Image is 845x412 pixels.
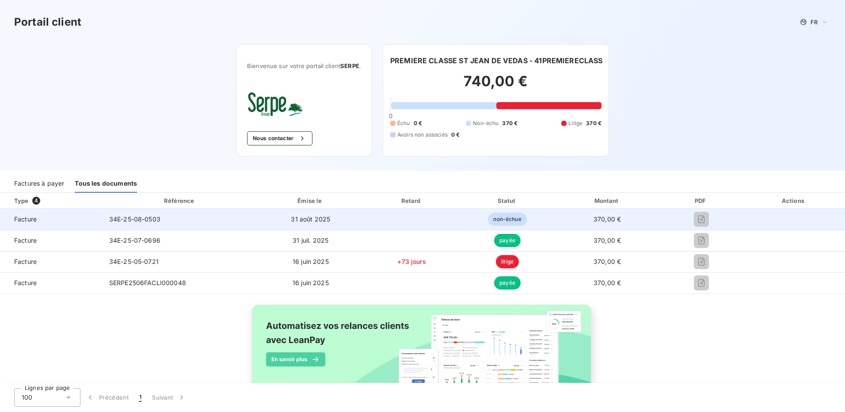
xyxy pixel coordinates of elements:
span: 370 € [502,119,518,127]
span: FR [811,19,818,26]
span: 34E-25-07-0696 [109,237,160,244]
span: 31 juil. 2025 [293,237,328,244]
button: Nous contacter [247,131,312,145]
button: Précédent [80,388,134,407]
span: Non-échu [473,119,499,127]
span: +73 jours [397,258,426,265]
span: 34E-25-05-0721 [109,258,159,265]
div: Actions [745,196,843,205]
span: 16 juin 2025 [293,279,329,286]
span: Avoirs non associés [397,131,448,139]
span: Facture [7,215,95,224]
span: Facture [7,257,95,266]
span: litige [496,255,519,268]
span: payée [494,276,521,290]
span: 370,00 € [594,279,621,286]
span: Bienvenue sur votre portail client . [247,62,361,69]
h6: PREMIERE CLASSE ST JEAN DE VEDAS - 41PREMIERECLASS [390,55,603,66]
span: Litige [568,119,582,127]
img: banner [244,299,601,408]
span: 0 [389,112,392,119]
span: 370,00 € [594,215,621,223]
h2: 740,00 € [390,72,601,99]
span: 34E-25-08-0503 [109,215,160,223]
span: 100 [22,393,32,402]
span: SERPE2506FACLI000048 [109,279,186,286]
span: Échu [397,119,410,127]
div: Tous les documents [75,174,137,193]
span: SERPE [340,62,359,69]
span: 370,00 € [594,258,621,265]
span: 0 € [414,119,422,127]
span: 31 août 2025 [291,215,330,223]
div: Référence [164,197,194,204]
div: Retard [365,196,458,205]
h3: Portail client [14,14,81,30]
div: Type [9,196,100,205]
span: payée [494,234,521,247]
div: PDF [662,196,741,205]
div: Émise le [260,196,362,205]
span: 16 juin 2025 [293,258,329,265]
span: 370,00 € [594,237,621,244]
span: Facture [7,278,95,287]
span: non-échue [488,213,526,226]
span: 370 € [586,119,601,127]
span: 0 € [451,131,460,139]
button: Suivant [147,388,191,407]
img: Company logo [247,91,304,117]
div: Montant [556,196,658,205]
span: 4 [32,197,40,205]
span: 1 [139,393,141,402]
div: Statut [462,196,553,205]
span: Facture [7,236,95,245]
div: Factures à payer [14,174,64,193]
button: 1 [134,388,147,407]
